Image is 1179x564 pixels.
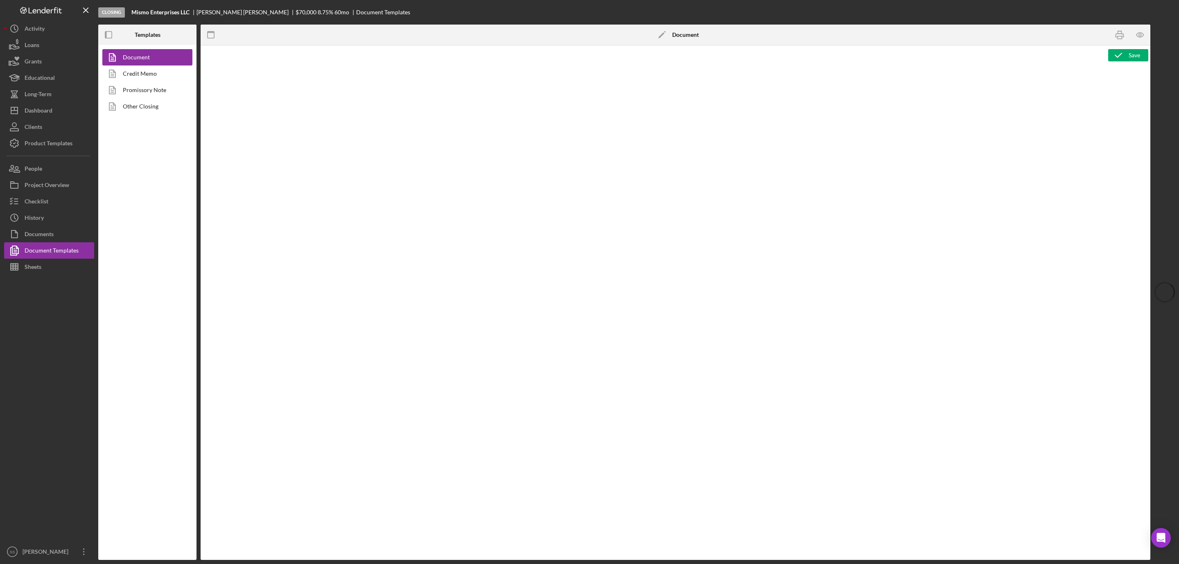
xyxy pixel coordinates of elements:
[10,550,15,554] text: SS
[4,135,94,151] button: Product Templates
[356,9,410,16] div: Document Templates
[1108,49,1148,61] button: Save
[196,9,296,16] div: [PERSON_NAME] [PERSON_NAME]
[25,226,54,244] div: Documents
[20,544,74,562] div: [PERSON_NAME]
[25,135,72,153] div: Product Templates
[334,9,349,16] div: 60 mo
[4,242,94,259] button: Document Templates
[25,20,45,39] div: Activity
[4,226,94,242] button: Documents
[318,9,333,16] div: 8.75 %
[25,86,52,104] div: Long-Term
[25,210,44,228] div: History
[4,177,94,193] button: Project Overview
[4,20,94,37] button: Activity
[672,32,699,38] b: Document
[25,160,42,179] div: People
[4,53,94,70] button: Grants
[102,98,188,115] a: Other Closing
[4,119,94,135] button: Clients
[1129,49,1140,61] div: Save
[25,102,52,121] div: Dashboard
[25,119,42,137] div: Clients
[25,70,55,88] div: Educational
[98,7,125,18] div: Closing
[4,86,94,102] button: Long-Term
[4,544,94,560] button: SS[PERSON_NAME]
[25,193,48,212] div: Checklist
[135,32,160,38] b: Templates
[102,49,188,65] a: Document
[4,102,94,119] button: Dashboard
[296,9,316,16] div: $70,000
[4,210,94,226] button: History
[4,160,94,177] button: People
[102,65,188,82] a: Credit Memo
[4,259,94,275] button: Sheets
[25,242,79,261] div: Document Templates
[102,82,188,98] a: Promissory Note
[131,9,190,16] b: Mismo Enterprises LLC
[25,53,42,72] div: Grants
[25,177,69,195] div: Project Overview
[4,193,94,210] button: Checklist
[25,259,41,277] div: Sheets
[25,37,39,55] div: Loans
[4,70,94,86] button: Educational
[1151,528,1171,548] div: Open Intercom Messenger
[4,37,94,53] button: Loans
